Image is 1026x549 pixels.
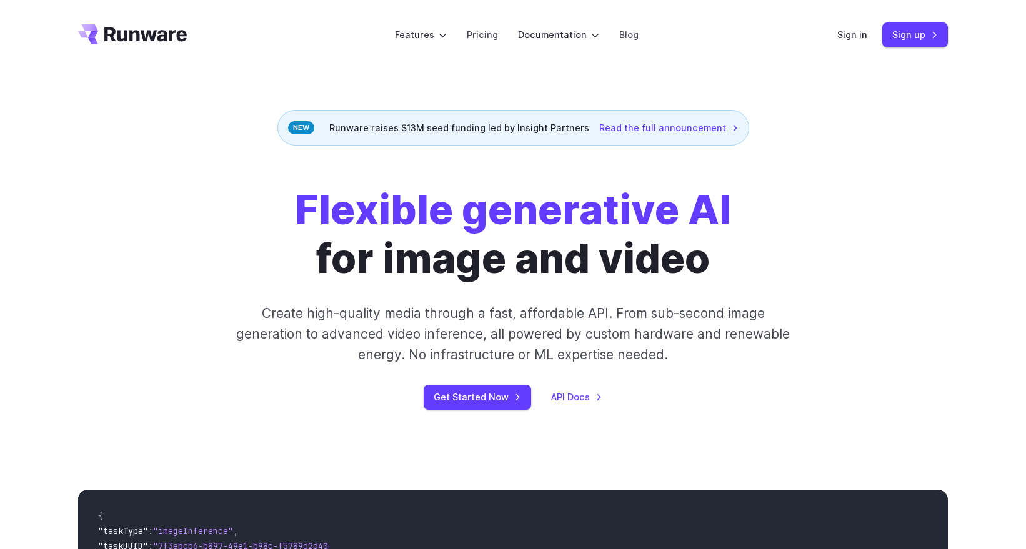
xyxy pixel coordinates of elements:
a: Go to / [78,24,187,44]
h1: for image and video [295,185,731,283]
a: API Docs [551,390,602,404]
span: "imageInference" [153,525,233,537]
a: Get Started Now [424,385,531,409]
span: : [148,525,153,537]
a: Pricing [467,27,498,42]
a: Sign in [837,27,867,42]
a: Sign up [882,22,948,47]
strong: Flexible generative AI [295,185,731,234]
a: Read the full announcement [599,121,739,135]
a: Blog [619,27,639,42]
label: Features [395,27,447,42]
div: Runware raises $13M seed funding led by Insight Partners [277,110,749,146]
span: { [98,510,103,522]
span: "taskType" [98,525,148,537]
p: Create high-quality media through a fast, affordable API. From sub-second image generation to adv... [235,303,792,365]
label: Documentation [518,27,599,42]
span: , [233,525,238,537]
